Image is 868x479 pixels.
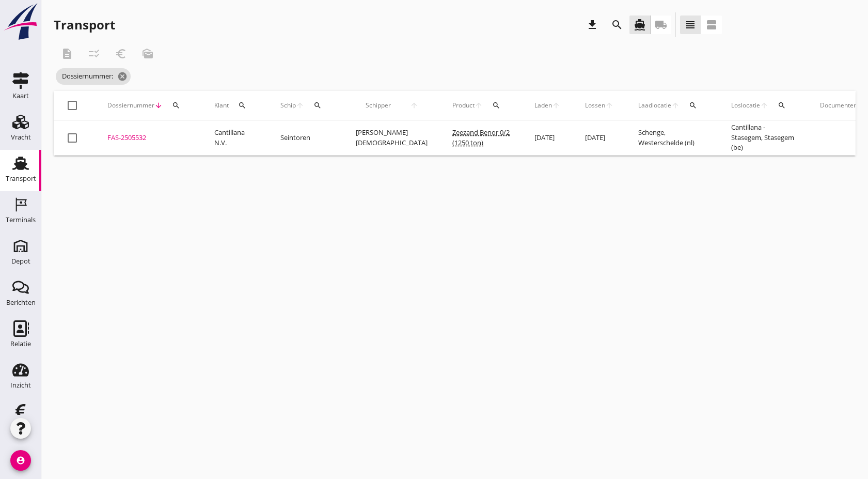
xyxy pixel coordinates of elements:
i: arrow_upward [671,101,680,110]
i: arrow_upward [475,101,483,110]
td: [PERSON_NAME][DEMOGRAPHIC_DATA] [343,120,440,156]
i: view_agenda [705,19,718,31]
i: local_shipping [655,19,667,31]
i: search [313,101,322,110]
i: view_headline [684,19,697,31]
i: arrow_upward [760,101,768,110]
span: Laadlocatie [638,101,671,110]
td: Cantillana - Stasegem, Stasegem (be) [719,120,808,156]
i: search [172,101,180,110]
i: cancel [117,71,128,82]
i: arrow_upward [605,101,613,110]
div: Vracht [11,134,31,141]
span: Laden [534,101,552,110]
div: Kaart [12,92,29,99]
span: Schipper [356,101,400,110]
td: [DATE] [522,120,573,156]
div: Depot [11,258,30,265]
i: arrow_upward [400,101,428,110]
div: Berichten [6,299,36,306]
td: [DATE] [573,120,626,156]
div: Terminals [6,217,36,223]
span: Schip [280,101,296,110]
i: arrow_downward [154,101,163,110]
i: search [492,101,500,110]
div: Klant [214,93,256,118]
i: search [238,101,246,110]
i: search [611,19,623,31]
span: Dossiernummer [107,101,154,110]
i: account_circle [10,450,31,471]
span: Product [452,101,475,110]
td: Schenge, Westerschelde (nl) [626,120,719,156]
i: download [586,19,598,31]
div: FAS-2505532 [107,133,190,143]
i: directions_boat [634,19,646,31]
span: Dossiernummer: [56,68,131,85]
i: search [689,101,697,110]
td: Seintoren [268,120,343,156]
div: Transport [6,175,36,182]
div: Transport [54,17,115,33]
i: search [778,101,786,110]
img: logo-small.a267ee39.svg [2,3,39,41]
i: arrow_upward [296,101,304,110]
div: Documenten [820,101,857,110]
span: Zeezand Benor 0/2 (1250 ton) [452,128,510,147]
div: Relatie [10,341,31,347]
i: arrow_upward [552,101,560,110]
div: Inzicht [10,382,31,389]
span: Loslocatie [731,101,760,110]
span: Lossen [585,101,605,110]
td: Cantillana N.V. [202,120,268,156]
